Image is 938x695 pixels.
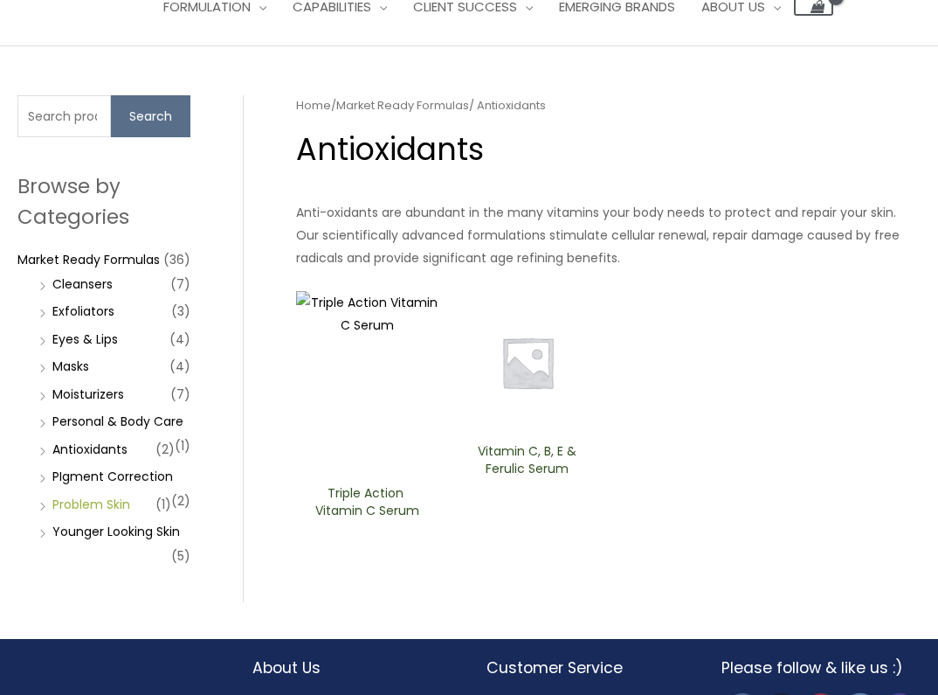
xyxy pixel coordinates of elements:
[17,95,111,137] input: Search products…
[721,657,921,679] h2: Please follow & like us :)
[471,443,584,483] a: Vitamin C, B, E & Ferulic Serum
[111,95,190,137] button: Search
[52,468,173,485] a: PIgment Correction
[486,657,686,679] h2: Customer Service
[170,272,190,296] span: (7)
[52,496,130,513] a: Problem Skin
[171,299,190,323] span: (3)
[296,291,439,476] img: Triple Action ​Vitamin C ​Serum
[471,443,584,476] h2: Vitamin C, B, E & Ferulic Serum
[310,485,424,525] a: Triple Action ​Vitamin C ​Serum
[169,327,190,351] span: (4)
[52,441,128,458] a: Antioxidants
[175,434,190,458] span: (1)
[52,413,183,430] a: Personal & Body Care
[310,485,424,518] h2: Triple Action ​Vitamin C ​Serum
[171,544,190,568] span: (5)
[163,247,190,272] span: (36)
[296,128,921,170] h1: Antioxidants
[336,97,469,114] a: Market Ready Formulas
[155,437,175,462] span: (2)
[169,354,190,379] span: (4)
[52,275,113,293] a: Cleansers
[296,97,331,114] a: Home
[296,95,921,116] nav: Breadcrumb
[52,386,124,403] a: Moisturizers
[170,382,190,407] span: (7)
[17,171,190,231] h2: Browse by Categories
[52,302,114,320] a: Exfoliators
[296,201,921,269] p: Anti-oxidants are abundant in the many vitamins your body needs to protect and repair your skin. ...
[52,330,118,348] a: Eyes & Lips
[171,489,190,513] span: (2)
[456,291,599,434] img: Placeholder
[52,358,89,375] a: Masks
[252,657,452,679] h2: About Us
[17,251,160,268] a: Market Ready Formulas
[155,492,171,517] span: (1)
[52,523,180,540] a: Younger Looking Skin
